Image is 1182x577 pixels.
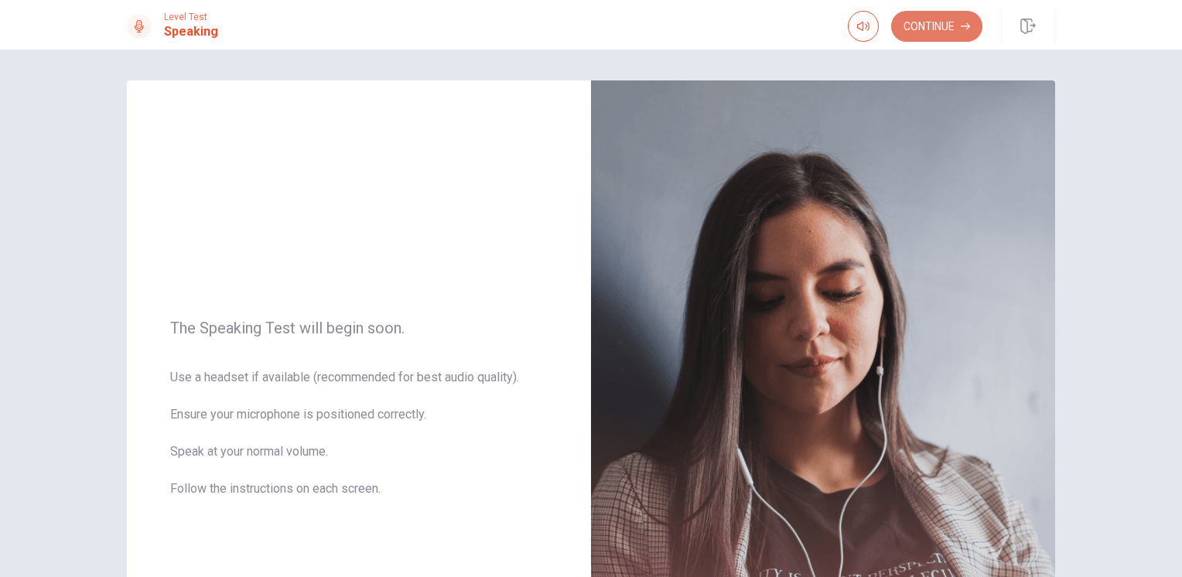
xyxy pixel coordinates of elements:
span: Level Test [164,12,218,22]
h1: Speaking [164,22,218,41]
span: The Speaking Test will begin soon. [170,319,548,337]
span: Use a headset if available (recommended for best audio quality). Ensure your microphone is positi... [170,368,548,517]
button: Continue [891,11,982,42]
